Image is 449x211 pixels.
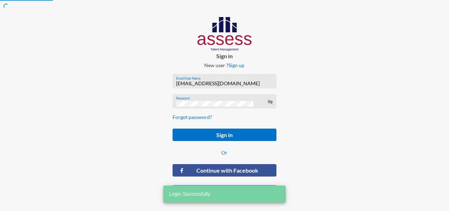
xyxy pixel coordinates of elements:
[228,62,244,68] a: Sign up
[167,62,282,68] p: New user ?
[167,53,282,59] p: Sign in
[173,150,277,156] p: Or
[176,81,273,86] input: Email/User Name
[197,17,252,51] img: AssessLogoo.svg
[169,190,210,198] span: Login Successfully
[173,164,277,177] button: Continue with Facebook
[173,129,277,141] button: Sign in
[173,114,212,120] a: Forgot password?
